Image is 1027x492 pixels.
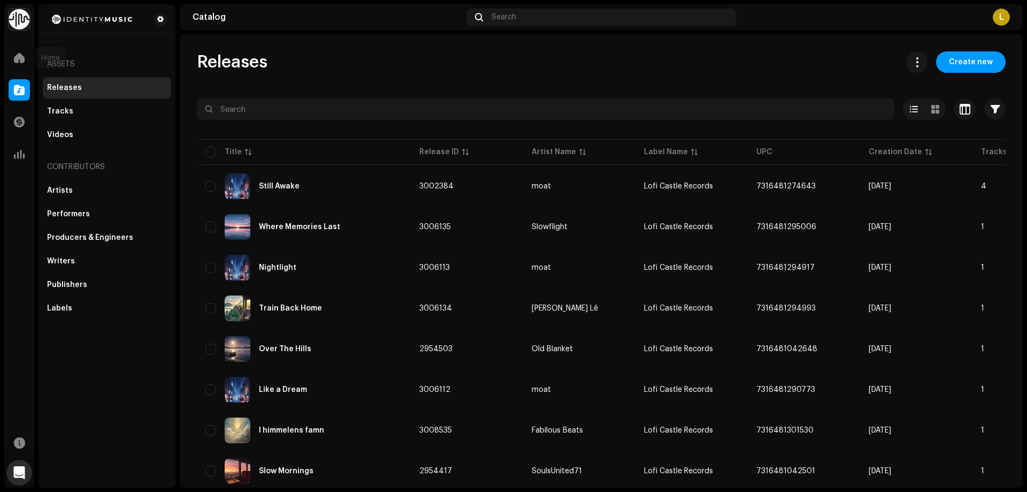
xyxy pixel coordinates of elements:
button: Create new [936,51,1006,73]
div: Still Awake [259,183,300,190]
div: Old Blanket [532,345,573,353]
div: Fabilous Beats [532,427,583,434]
re-m-nav-item: Publishers [43,274,171,296]
span: moat [532,183,627,190]
span: Slowflight [532,223,627,231]
span: Create new [949,51,993,73]
span: 3006135 [419,223,451,231]
div: moat [532,264,551,271]
span: Search [492,13,516,21]
img: bf7da331-47af-4ebb-a37c-3155a82f081f [225,377,250,403]
span: Fabilous Beats [532,427,627,434]
span: Sep 17, 2025 [869,427,891,434]
span: 7316481274643 [756,183,816,190]
re-m-nav-item: Performers [43,203,171,225]
div: Catalog [193,13,462,21]
div: Train Back Home [259,305,322,312]
span: Sep 14, 2025 [869,264,891,271]
span: Lofi Castle Records [644,386,713,393]
div: L [993,9,1010,26]
span: 3008535 [419,427,452,434]
re-m-nav-item: Releases [43,77,171,99]
span: moat [532,264,627,271]
span: 7316481294917 [756,264,815,271]
re-m-nav-item: Writers [43,251,171,272]
span: Sep 14, 2025 [869,386,891,393]
div: Producers & Engineers [47,233,133,242]
span: moat [532,386,627,393]
img: a7c034d6-1d83-4ef1-9340-3232d1b45953 [225,458,250,484]
div: Writers [47,257,75,266]
div: moat [532,183,551,190]
re-m-nav-item: Tracks [43,101,171,122]
span: Lofi Castle Records [644,345,713,353]
div: Artists [47,186,73,195]
div: Open Intercom Messenger [6,460,32,486]
span: 7316481294993 [756,305,816,312]
div: Videos [47,131,73,139]
span: 3006112 [419,386,450,393]
img: 630b6938-fb7f-4168-b8f7-b12d9007b993 [225,255,250,281]
span: 7316481042648 [756,345,817,353]
div: Over The Hills [259,345,311,353]
span: 7316481295006 [756,223,816,231]
img: 03cd2d76-132b-4582-a204-eb69f1b1fdfc [225,173,250,199]
span: 2954503 [419,345,453,353]
div: [PERSON_NAME] Lê [532,305,598,312]
div: Labels [47,304,72,313]
span: 3006134 [419,305,452,312]
re-a-nav-header: Assets [43,51,171,77]
re-m-nav-item: Artists [43,180,171,201]
div: Tracks [47,107,73,116]
span: Lofi Castle Records [644,467,713,475]
span: Lofi Castle Records [644,183,713,190]
div: Like a Dream [259,386,307,393]
div: Nightlight [259,264,296,271]
span: Sep 14, 2025 [869,305,891,312]
span: Lofi Castle Records [644,305,713,312]
span: 7316481301530 [756,427,814,434]
span: Old Blanket [532,345,627,353]
re-m-nav-item: Videos [43,124,171,146]
span: 3006113 [419,264,450,271]
div: Title [225,147,242,157]
span: 7316481290773 [756,386,815,393]
span: 2954417 [419,467,452,475]
input: Search [197,99,894,120]
div: Slowflight [532,223,568,231]
span: 7316481042501 [756,467,815,475]
img: 5237c4e1-97d8-4648-a6b8-935a3ff19218 [225,214,250,240]
span: Sep 9, 2025 [869,183,891,190]
re-m-nav-item: Labels [43,298,171,319]
img: 14372abf-43e9-4d2c-9dca-5881dffacf0a [225,296,250,321]
span: Lofi Castle Records [644,427,713,434]
span: Jul 20, 2025 [869,467,891,475]
div: Label Name [644,147,688,157]
span: Lofi Castle Records [644,264,713,271]
span: Thức Lê [532,305,627,312]
div: Where Memories Last [259,223,340,231]
img: 2d8271db-5505-4223-b535-acbbe3973654 [47,13,137,26]
img: 66bf3f41-b478-4809-bda4-f53a101671e2 [225,418,250,443]
span: SoulsUnited71 [532,467,627,475]
span: Sep 14, 2025 [869,223,891,231]
div: moat [532,386,551,393]
div: Slow Mornings [259,467,313,475]
span: Releases [197,51,267,73]
div: I himmelens famn [259,427,324,434]
span: 3002384 [419,183,454,190]
img: eda9762c-4021-4f61-a460-bcf2b8c4ac01 [225,336,250,362]
div: Artist Name [532,147,576,157]
img: 0f74c21f-6d1c-4dbc-9196-dbddad53419e [9,9,30,30]
div: SoulsUnited71 [532,467,582,475]
div: Publishers [47,281,87,289]
re-m-nav-item: Producers & Engineers [43,227,171,248]
re-a-nav-header: Contributors [43,154,171,180]
div: Releases [47,84,82,92]
div: Performers [47,210,90,218]
div: Creation Date [869,147,922,157]
span: Lofi Castle Records [644,223,713,231]
div: Release ID [419,147,459,157]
